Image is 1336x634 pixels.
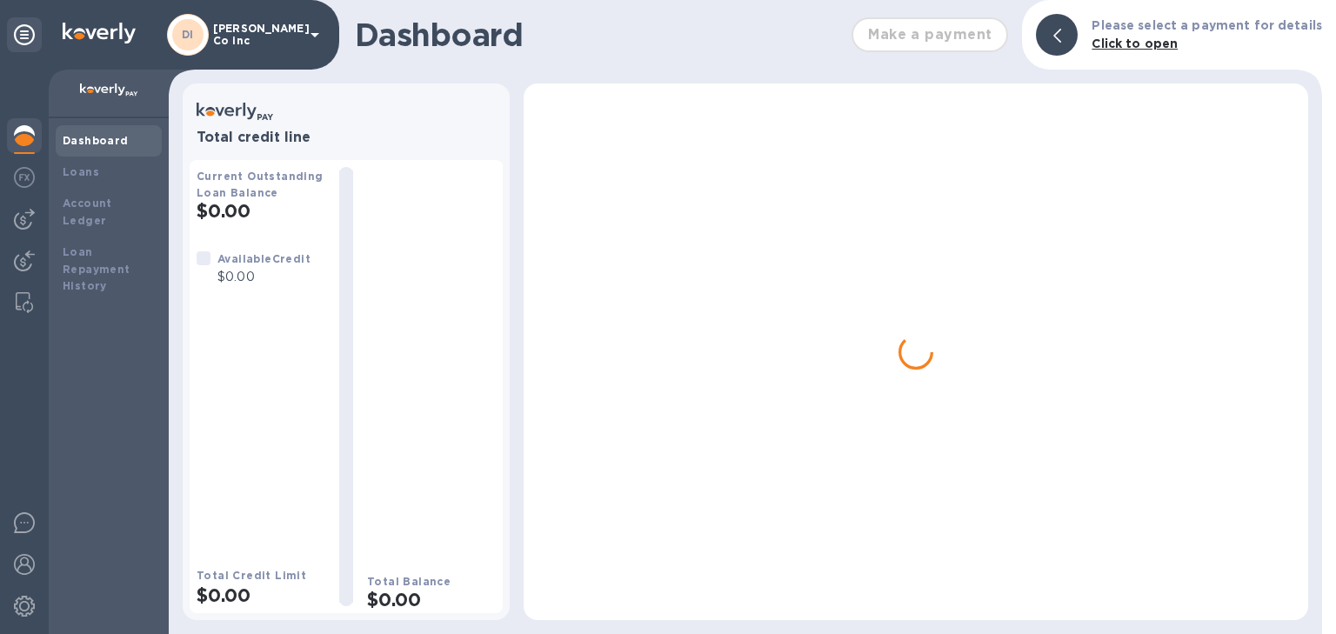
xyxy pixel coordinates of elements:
h1: Dashboard [355,17,843,53]
h2: $0.00 [197,200,325,222]
b: Click to open [1092,37,1178,50]
b: DI [182,28,194,41]
img: Logo [63,23,136,43]
b: Total Credit Limit [197,569,306,582]
b: Current Outstanding Loan Balance [197,170,324,199]
div: Unpin categories [7,17,42,52]
b: Dashboard [63,134,129,147]
b: Loans [63,165,99,178]
p: [PERSON_NAME] Co inc [213,23,300,47]
h2: $0.00 [197,584,325,606]
img: Foreign exchange [14,167,35,188]
p: $0.00 [217,268,311,286]
h3: Total credit line [197,130,496,146]
b: Loan Repayment History [63,245,130,293]
b: Total Balance [367,575,451,588]
b: Please select a payment for details [1092,18,1322,32]
h2: $0.00 [367,589,496,611]
b: Available Credit [217,252,311,265]
b: Account Ledger [63,197,112,227]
